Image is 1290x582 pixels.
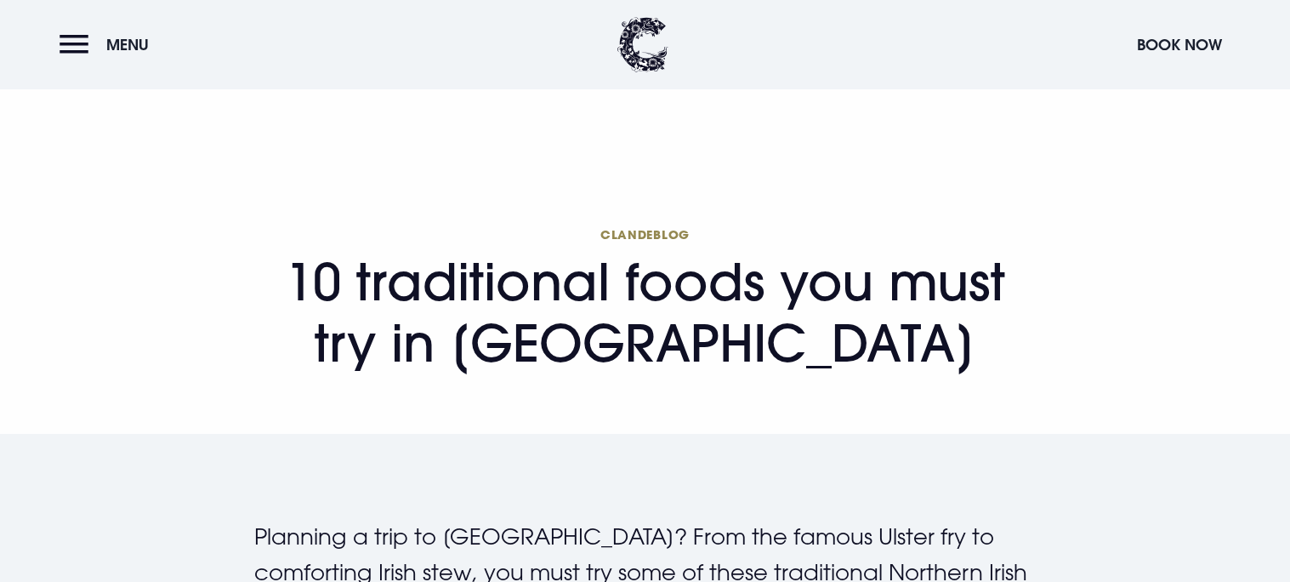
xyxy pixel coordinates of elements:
span: Clandeblog [254,226,1037,242]
button: Book Now [1128,26,1230,63]
h1: 10 traditional foods you must try in [GEOGRAPHIC_DATA] [254,226,1037,374]
img: Clandeboye Lodge [617,17,668,72]
button: Menu [60,26,157,63]
span: Menu [106,35,149,54]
